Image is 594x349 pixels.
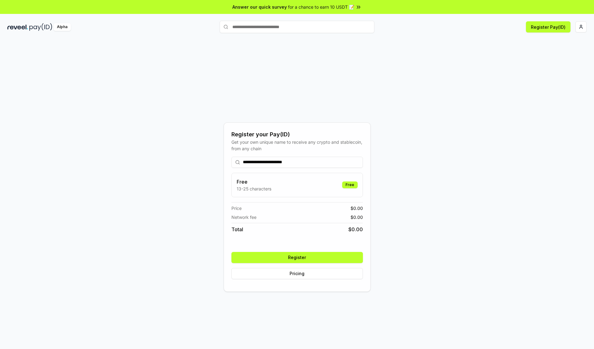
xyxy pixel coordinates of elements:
[231,214,256,220] span: Network fee
[288,4,354,10] span: for a chance to earn 10 USDT 📝
[348,226,363,233] span: $ 0.00
[232,4,287,10] span: Answer our quick survey
[526,21,570,32] button: Register Pay(ID)
[231,226,243,233] span: Total
[231,205,242,211] span: Price
[54,23,71,31] div: Alpha
[231,252,363,263] button: Register
[237,185,271,192] p: 13-25 characters
[342,181,358,188] div: Free
[351,214,363,220] span: $ 0.00
[231,268,363,279] button: Pricing
[351,205,363,211] span: $ 0.00
[29,23,52,31] img: pay_id
[237,178,271,185] h3: Free
[7,23,28,31] img: reveel_dark
[231,139,363,152] div: Get your own unique name to receive any crypto and stablecoin, from any chain
[231,130,363,139] div: Register your Pay(ID)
